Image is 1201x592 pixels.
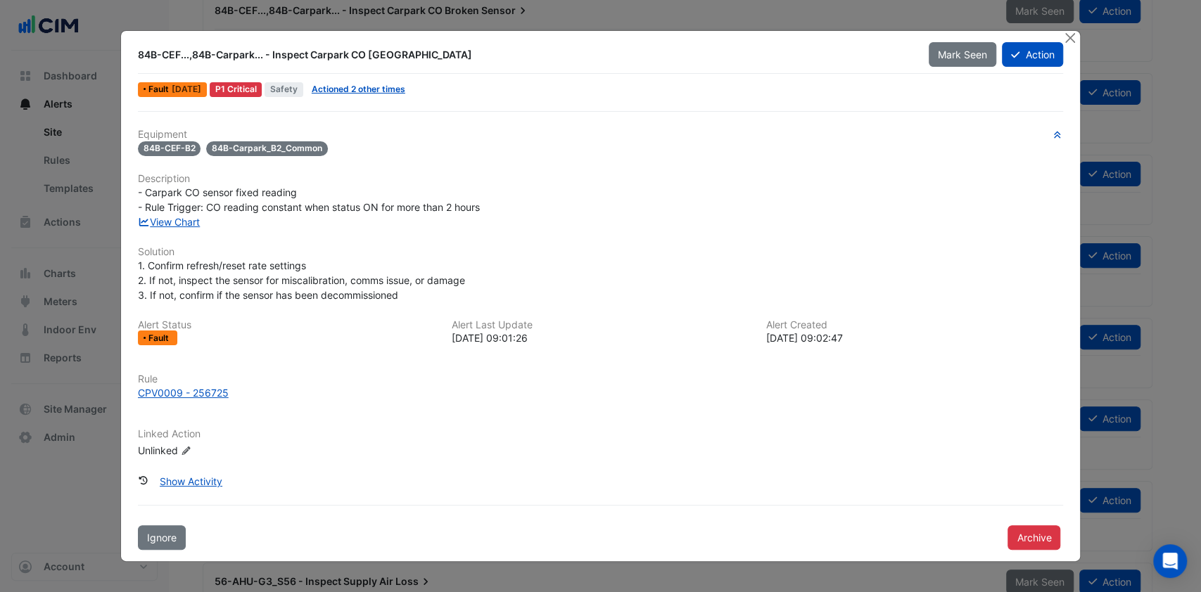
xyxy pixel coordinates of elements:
[1062,31,1077,46] button: Close
[172,84,201,94] span: Tue 27-May-2025 09:01 AEST
[138,129,1064,141] h6: Equipment
[766,319,1064,331] h6: Alert Created
[181,446,191,456] fa-icon: Edit Linked Action
[206,141,328,156] span: 84B-Carpark_B2_Common
[210,82,262,97] div: P1 Critical
[1008,525,1060,550] button: Archive
[138,385,229,400] div: CPV0009 - 256725
[138,141,201,156] span: 84B-CEF-B2
[138,173,1064,185] h6: Description
[147,532,177,543] span: Ignore
[265,82,303,97] span: Safety
[138,373,1064,385] h6: Rule
[138,246,1064,258] h6: Solution
[138,259,465,301] span: 1. Confirm refresh/reset rate settings 2. If not, inspect the sensor for miscalibration, comms is...
[938,49,987,60] span: Mark Seen
[138,186,480,213] span: - Carpark CO sensor fixed reading - Rule Trigger: CO reading constant when status ON for more tha...
[138,216,201,228] a: View Chart
[138,443,307,458] div: Unlinked
[138,525,186,550] button: Ignore
[452,330,749,345] div: [DATE] 09:01:26
[138,385,1064,400] a: CPV0009 - 256725
[151,469,231,494] button: Show Activity
[766,330,1064,345] div: [DATE] 09:02:47
[1002,42,1063,67] button: Action
[1153,544,1187,578] div: Open Intercom Messenger
[312,84,405,94] a: Actioned 2 other times
[929,42,996,67] button: Mark Seen
[148,85,172,94] span: Fault
[138,319,436,331] h6: Alert Status
[138,428,1064,440] h6: Linked Action
[138,48,912,62] div: 84B-CEF...,84B-Carpark... - Inspect Carpark CO [GEOGRAPHIC_DATA]
[452,319,749,331] h6: Alert Last Update
[148,334,172,342] span: Fault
